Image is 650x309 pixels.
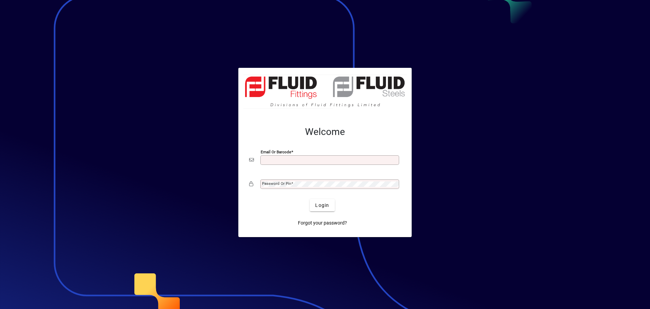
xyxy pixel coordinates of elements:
button: Login [310,199,334,211]
span: Forgot your password? [298,219,347,227]
mat-label: Email or Barcode [261,150,291,154]
h2: Welcome [249,126,401,138]
mat-label: Password or Pin [262,181,291,186]
a: Forgot your password? [295,217,350,229]
span: Login [315,202,329,209]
